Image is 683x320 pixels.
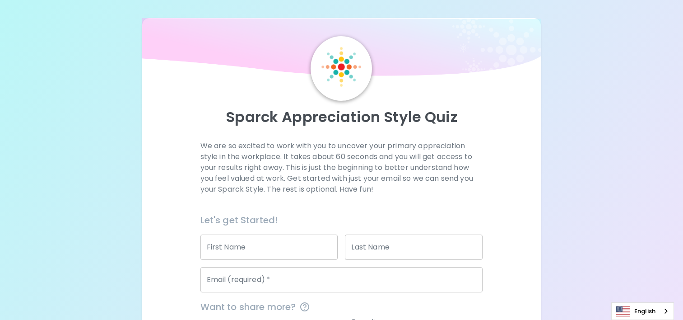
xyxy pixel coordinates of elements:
img: wave [142,18,541,81]
p: Sparck Appreciation Style Quiz [153,108,530,126]
img: Sparck Logo [321,47,361,87]
div: Language [611,302,674,320]
span: Want to share more? [200,300,483,314]
a: English [612,303,674,320]
svg: This information is completely confidential and only used for aggregated appreciation studies at ... [299,301,310,312]
h6: Let's get Started! [200,213,483,227]
p: We are so excited to work with you to uncover your primary appreciation style in the workplace. I... [200,141,483,195]
aside: Language selected: English [611,302,674,320]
